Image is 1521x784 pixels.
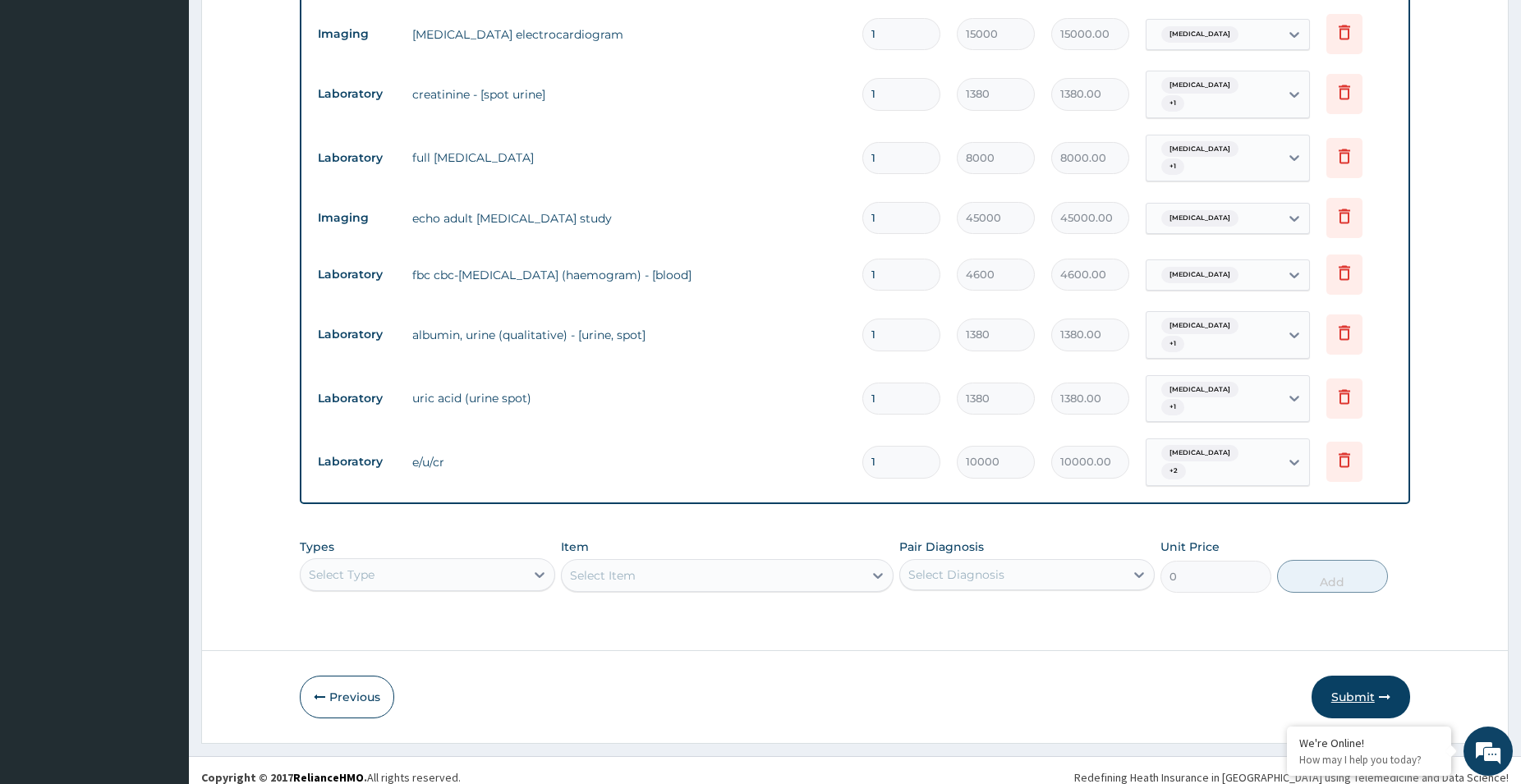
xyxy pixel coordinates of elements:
div: Minimize live chat window [269,8,309,48]
label: Types [300,540,334,554]
span: We're online! [95,207,227,373]
button: Previous [300,676,394,718]
label: Item [561,539,589,555]
span: [MEDICAL_DATA] [1161,77,1238,94]
td: Laboratory [310,447,404,477]
span: + 1 [1161,336,1184,352]
span: [MEDICAL_DATA] [1161,26,1238,43]
td: uric acid (urine spot) [404,382,854,415]
div: Select Type [309,566,375,583]
td: Laboratory [310,319,404,350]
label: Unit Price [1160,539,1220,555]
p: How may I help you today? [1299,753,1439,767]
td: echo adult [MEDICAL_DATA] study [404,202,854,235]
span: + 1 [1161,158,1184,175]
label: Pair Diagnosis [899,539,984,555]
td: Imaging [310,19,404,49]
td: Laboratory [310,383,404,414]
div: We're Online! [1299,736,1439,750]
td: fbc cbc-[MEDICAL_DATA] (haemogram) - [blood] [404,259,854,291]
textarea: Type your message and hit 'Enter' [8,448,313,506]
td: Laboratory [310,259,404,290]
span: [MEDICAL_DATA] [1161,267,1238,283]
td: [MEDICAL_DATA] electrocardiogram [404,18,854,51]
span: + 2 [1161,463,1186,479]
span: [MEDICAL_DATA] [1161,210,1238,227]
span: [MEDICAL_DATA] [1161,141,1238,158]
td: Laboratory [310,79,404,109]
td: Laboratory [310,143,404,173]
span: [MEDICAL_DATA] [1161,382,1238,398]
td: creatinine - [spot urine] [404,78,854,111]
button: Add [1277,560,1388,593]
span: [MEDICAL_DATA] [1161,318,1238,334]
td: full [MEDICAL_DATA] [404,141,854,174]
span: + 1 [1161,95,1184,112]
div: Chat with us now [85,92,276,113]
td: Imaging [310,203,404,233]
td: e/u/cr [404,446,854,479]
span: [MEDICAL_DATA] [1161,445,1238,461]
span: + 1 [1161,399,1184,415]
td: albumin, urine (qualitative) - [urine, spot] [404,319,854,351]
button: Submit [1312,676,1410,718]
div: Select Diagnosis [908,566,1004,583]
img: d_794563401_company_1708531726252_794563401 [30,82,67,123]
